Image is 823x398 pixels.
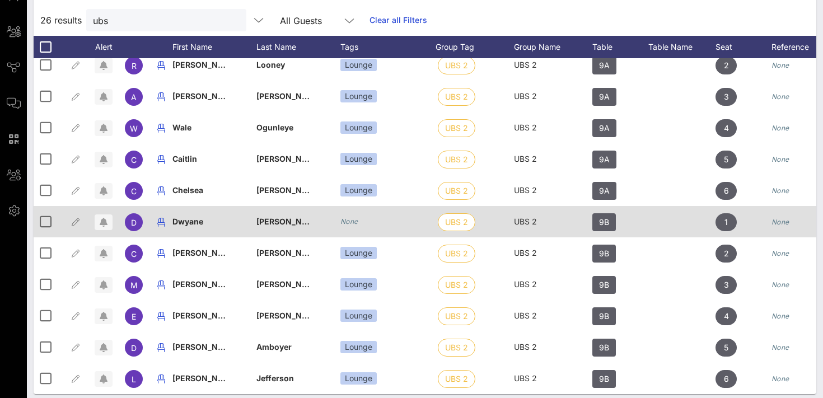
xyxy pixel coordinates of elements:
[716,36,771,58] div: Seat
[273,9,363,31] div: All Guests
[648,36,716,58] div: Table Name
[599,276,609,294] span: 9B
[132,374,136,384] span: L
[131,218,137,227] span: D
[40,13,82,27] span: 26 results
[599,370,609,388] span: 9B
[172,36,256,58] div: First Name
[172,342,239,352] span: [PERSON_NAME]
[445,245,468,262] span: UBS 2
[514,373,537,383] span: UBS 2
[771,374,789,383] i: None
[256,154,322,163] span: [PERSON_NAME]
[445,57,468,74] span: UBS 2
[130,280,138,290] span: M
[256,123,293,132] span: Ogunleye
[340,153,377,165] div: Lounge
[724,213,728,231] span: 1
[256,91,322,101] span: [PERSON_NAME]
[172,123,191,132] span: Wale
[514,279,537,289] span: UBS 2
[771,92,789,101] i: None
[340,278,377,291] div: Lounge
[172,279,239,289] span: [PERSON_NAME]
[724,307,729,325] span: 4
[340,184,377,196] div: Lounge
[445,214,468,231] span: UBS 2
[340,372,377,385] div: Lounge
[514,154,537,163] span: UBS 2
[172,217,203,226] span: Dwyane
[445,277,468,293] span: UBS 2
[131,343,137,353] span: D
[172,91,239,101] span: [PERSON_NAME]
[514,342,537,352] span: UBS 2
[599,88,610,106] span: 9A
[599,57,610,74] span: 9A
[445,182,468,199] span: UBS 2
[445,308,468,325] span: UBS 2
[771,155,789,163] i: None
[599,182,610,200] span: 9A
[340,90,377,102] div: Lounge
[132,61,137,71] span: R
[599,245,609,263] span: 9B
[340,217,358,226] i: None
[771,312,789,320] i: None
[599,151,610,168] span: 9A
[771,218,789,226] i: None
[592,36,648,58] div: Table
[90,36,118,58] div: Alert
[370,14,427,26] a: Clear all Filters
[599,339,609,357] span: 9B
[514,123,537,132] span: UBS 2
[724,151,728,168] span: 5
[340,341,377,353] div: Lounge
[436,36,514,58] div: Group Tag
[256,217,322,226] span: [PERSON_NAME]
[724,57,729,74] span: 2
[514,91,537,101] span: UBS 2
[256,373,294,383] span: Jefferson
[445,120,468,137] span: UBS 2
[724,245,729,263] span: 2
[340,121,377,134] div: Lounge
[724,182,729,200] span: 6
[724,119,729,137] span: 4
[514,248,537,257] span: UBS 2
[771,186,789,195] i: None
[172,185,203,195] span: Chelsea
[514,311,537,320] span: UBS 2
[280,16,322,26] div: All Guests
[256,342,292,352] span: Amboyer
[599,213,609,231] span: 9B
[172,311,239,320] span: [PERSON_NAME]
[771,249,789,257] i: None
[340,247,377,259] div: Lounge
[771,280,789,289] i: None
[514,185,537,195] span: UBS 2
[514,60,537,69] span: UBS 2
[130,124,138,133] span: W
[514,36,592,58] div: Group Name
[256,185,322,195] span: [PERSON_NAME]
[514,217,537,226] span: UBS 2
[256,36,340,58] div: Last Name
[131,186,137,196] span: C
[172,248,239,257] span: [PERSON_NAME]
[340,36,436,58] div: Tags
[256,248,322,257] span: [PERSON_NAME]
[172,373,239,383] span: [PERSON_NAME]
[599,307,609,325] span: 9B
[340,59,377,71] div: Lounge
[724,339,728,357] span: 5
[599,119,610,137] span: 9A
[132,312,136,321] span: E
[771,343,789,352] i: None
[256,279,322,289] span: [PERSON_NAME]
[131,92,137,102] span: A
[445,151,468,168] span: UBS 2
[445,88,468,105] span: UBS 2
[131,155,137,165] span: C
[771,124,789,132] i: None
